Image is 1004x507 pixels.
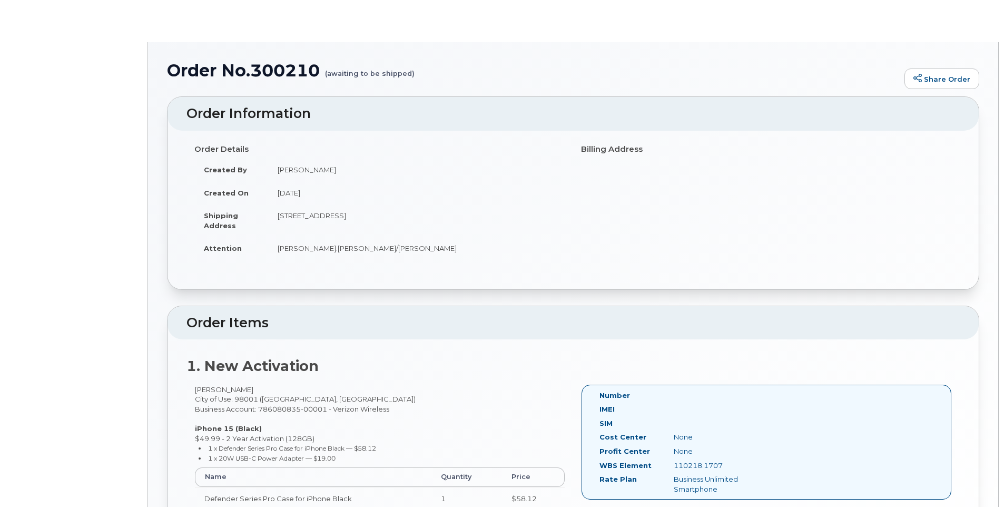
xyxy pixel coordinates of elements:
th: Price [502,467,565,486]
td: [DATE] [268,181,565,204]
label: Number [599,391,630,401]
label: IMEI [599,404,615,414]
strong: Shipping Address [204,211,238,230]
small: (awaiting to be shipped) [325,61,415,77]
th: Name [195,467,431,486]
strong: Created By [204,165,247,174]
strong: iPhone 15 (Black) [195,424,262,433]
label: Cost Center [599,432,646,442]
label: Profit Center [599,446,650,456]
th: Quantity [431,467,502,486]
h4: Billing Address [581,145,952,154]
div: 110218.1707 [666,461,770,471]
label: Rate Plan [599,474,637,484]
label: SIM [599,418,613,428]
td: [STREET_ADDRESS] [268,204,565,237]
strong: Attention [204,244,242,252]
a: Share Order [904,69,979,90]
h4: Order Details [194,145,565,154]
strong: 1. New Activation [186,357,319,375]
strong: Created On [204,189,249,197]
div: None [666,446,770,456]
td: [PERSON_NAME] [268,158,565,181]
h1: Order No.300210 [167,61,899,80]
label: WBS Element [599,461,652,471]
td: [PERSON_NAME].[PERSON_NAME]/[PERSON_NAME] [268,237,565,260]
h2: Order Information [186,106,960,121]
div: Business Unlimited Smartphone [666,474,770,494]
small: 1 x Defender Series Pro Case for iPhone Black — $58.12 [208,444,376,452]
h2: Order Items [186,316,960,330]
small: 1 x 20W USB-C Power Adapter — $19.00 [208,454,336,462]
div: None [666,432,770,442]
